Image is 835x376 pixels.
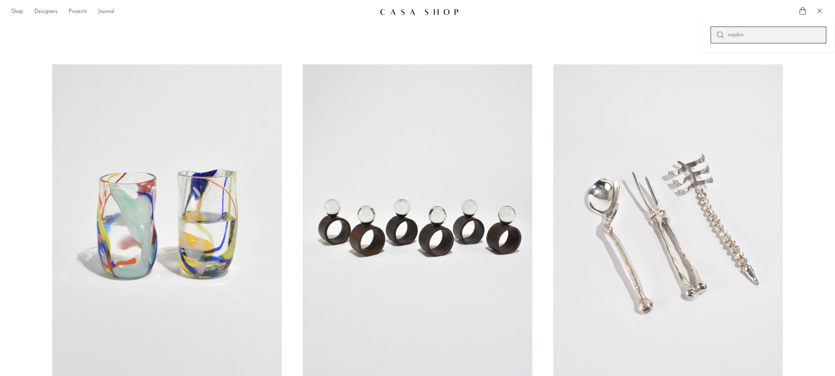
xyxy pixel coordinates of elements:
[69,7,87,16] a: Projects
[34,7,57,16] a: Designers
[11,7,23,16] a: Shop
[11,6,374,18] ul: NEW HEADER MENU
[11,6,374,18] nav: Desktop navigation
[711,27,826,43] input: Perform a search
[98,7,115,16] a: Journal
